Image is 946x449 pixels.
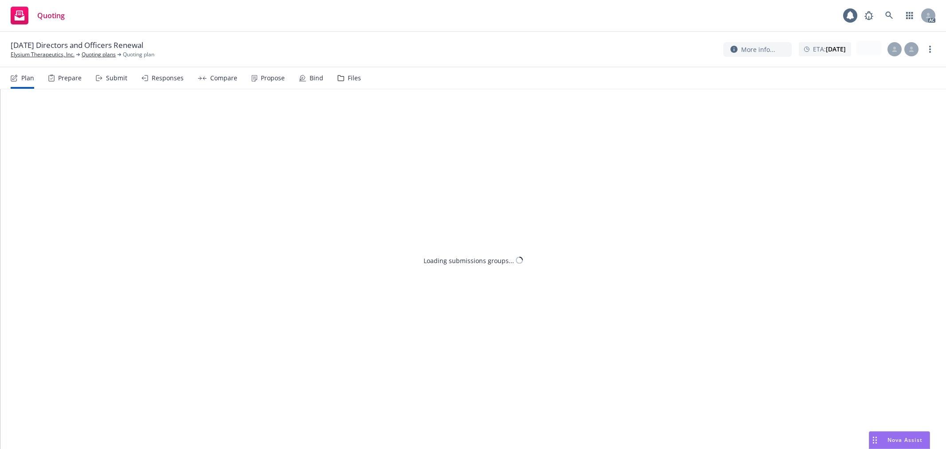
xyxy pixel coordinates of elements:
a: Report a Bug [860,7,878,24]
a: Elysium Therapeutics, Inc. [11,51,75,59]
div: Loading submissions groups... [424,256,514,265]
span: Quoting [37,12,65,19]
div: Submit [106,75,127,82]
a: Search [880,7,898,24]
span: ETA : [813,44,846,54]
div: Drag to move [869,432,880,449]
a: Quoting [7,3,68,28]
a: more [925,44,935,55]
span: Nova Assist [887,436,922,444]
a: Quoting plans [82,51,116,59]
div: Bind [310,75,323,82]
strong: [DATE] [826,45,846,53]
a: Switch app [901,7,919,24]
span: [DATE] Directors and Officers Renewal [11,40,143,51]
div: Propose [261,75,285,82]
span: Quoting plan [123,51,154,59]
div: Prepare [58,75,82,82]
div: Plan [21,75,34,82]
div: Compare [210,75,237,82]
button: Nova Assist [869,431,930,449]
button: More info... [723,42,792,57]
div: Files [348,75,361,82]
span: More info... [741,45,775,54]
div: Responses [152,75,184,82]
